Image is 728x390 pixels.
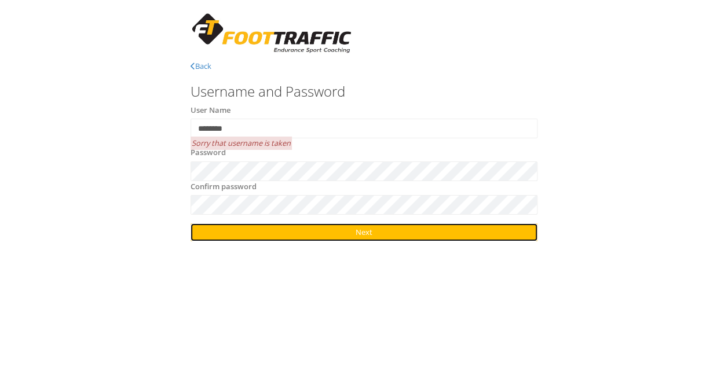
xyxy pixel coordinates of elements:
[191,61,211,71] a: Back
[191,223,537,241] a: Next
[191,105,231,116] label: User Name
[191,147,226,159] label: Password
[191,84,537,99] h3: Username and Password
[191,181,257,193] label: Confirm password
[191,137,292,150] span: Sorry that username is taken
[191,12,353,55] img: LongLogo.jpg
